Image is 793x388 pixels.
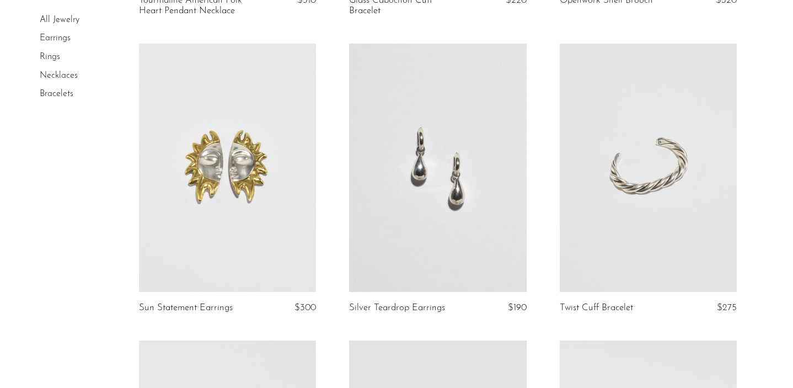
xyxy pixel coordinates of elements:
[40,15,79,24] a: All Jewelry
[717,303,737,312] span: $275
[40,34,71,43] a: Earrings
[508,303,527,312] span: $190
[40,71,78,80] a: Necklaces
[294,303,316,312] span: $300
[40,89,73,98] a: Bracelets
[560,303,633,313] a: Twist Cuff Bracelet
[139,303,233,313] a: Sun Statement Earrings
[40,52,60,61] a: Rings
[349,303,445,313] a: Silver Teardrop Earrings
